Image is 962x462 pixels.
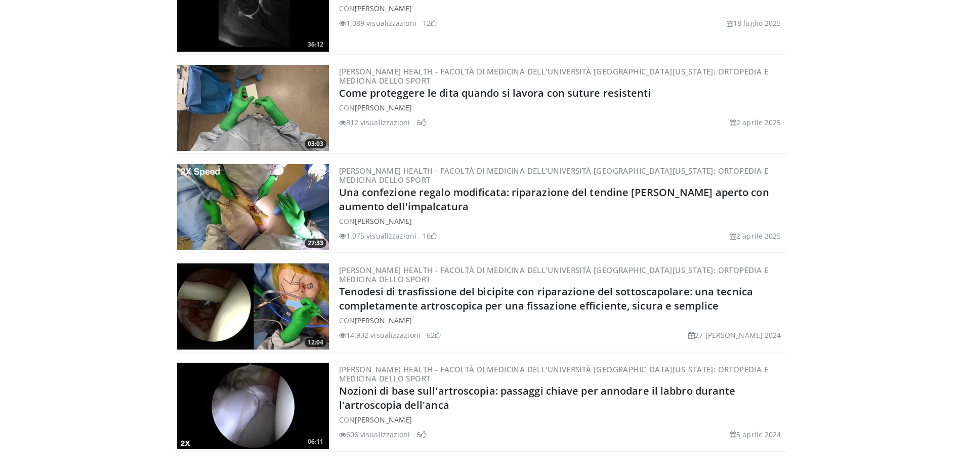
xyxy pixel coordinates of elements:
[423,231,431,241] font: 16
[177,164,329,250] img: 3b42ab9d-0d12-4c4e-9810-dbb747d5cb5c.300x170_q85_crop-smart_upscale.jpg
[346,118,410,127] font: 812 visualizzazioni
[355,415,412,425] a: [PERSON_NAME]
[416,118,421,127] font: 6
[736,231,781,241] font: 2 aprile 2025
[733,18,781,28] font: 18 luglio 2025
[177,164,329,250] a: 27:33
[339,364,769,383] a: [PERSON_NAME] Health - Facoltà di Medicina dell'Università [GEOGRAPHIC_DATA][US_STATE]: Ortopedia...
[355,216,412,226] a: [PERSON_NAME]
[339,4,355,13] font: CON
[308,338,323,346] font: 12:04
[177,263,329,350] a: 12:04
[177,65,329,151] a: 03:03
[339,66,769,86] a: [PERSON_NAME] Health - Facoltà di Medicina dell'Università [GEOGRAPHIC_DATA][US_STATE]: Ortopedia...
[308,239,323,247] font: 27:33
[339,384,736,412] a: Nozioni di base sull'artroscopia: passaggi chiave per annodare il labbro durante l'artroscopia de...
[308,437,323,446] font: 06:11
[339,265,769,284] a: [PERSON_NAME] Health - Facoltà di Medicina dell'Università [GEOGRAPHIC_DATA][US_STATE]: Ortopedia...
[308,139,323,148] font: 03:03
[339,166,769,185] a: [PERSON_NAME] Health - Facoltà di Medicina dell'Università [GEOGRAPHIC_DATA][US_STATE]: Ortopedia...
[355,316,412,325] a: [PERSON_NAME]
[177,363,329,449] a: 06:11
[346,430,410,439] font: 606 visualizzazioni
[339,185,769,213] a: Una confezione regalo modificata: riparazione del tendine [PERSON_NAME] aperto con aumento dell'i...
[736,430,781,439] font: 5 aprile 2024
[339,415,355,425] font: CON
[177,65,329,151] img: fd43f1cd-7d40-487d-bb6e-8266c5be895c.300x170_q85_crop-smart_upscale.jpg
[416,430,421,439] font: 6
[308,40,323,49] font: 36:12
[346,18,416,28] font: 1.089 visualizzazioni
[736,118,781,127] font: 2 aprile 2025
[346,231,416,241] font: 1.075 visualizzazioni
[177,263,329,350] img: 46648d68-e03f-4bae-a53a-d0b161c86e44.300x170_q85_crop-smart_upscale.jpg
[355,103,412,112] a: [PERSON_NAME]
[339,285,754,313] a: Tenodesi di trasfissione del bicipite con riparazione del sottoscapolare: una tecnica completamen...
[177,363,329,449] img: bb06b814-36e8-441a-a148-2f39ad5576f6.300x170_q85_crop-smart_upscale.jpg
[423,18,431,28] font: 12
[339,216,355,226] font: CON
[339,103,355,112] font: CON
[427,330,435,340] font: 62
[695,330,781,340] font: 27 [PERSON_NAME] 2024
[339,86,651,100] a: Come proteggere le dita quando si lavora con suture resistenti
[346,330,421,340] font: 14.932 visualizzazioni
[355,4,412,13] a: [PERSON_NAME]
[339,316,355,325] font: CON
